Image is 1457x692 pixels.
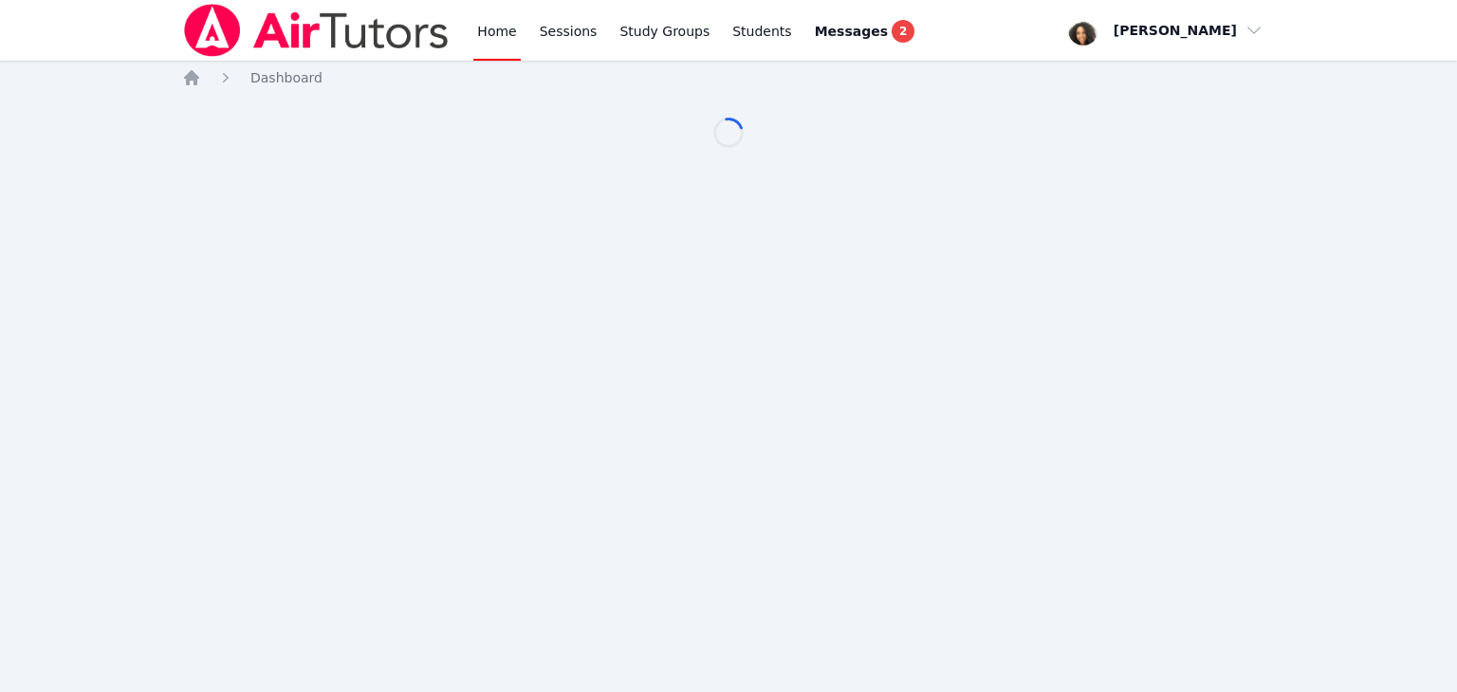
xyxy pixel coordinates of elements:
[182,4,451,57] img: Air Tutors
[815,22,888,41] span: Messages
[250,70,323,85] span: Dashboard
[250,68,323,87] a: Dashboard
[182,68,1275,87] nav: Breadcrumb
[892,20,914,43] span: 2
